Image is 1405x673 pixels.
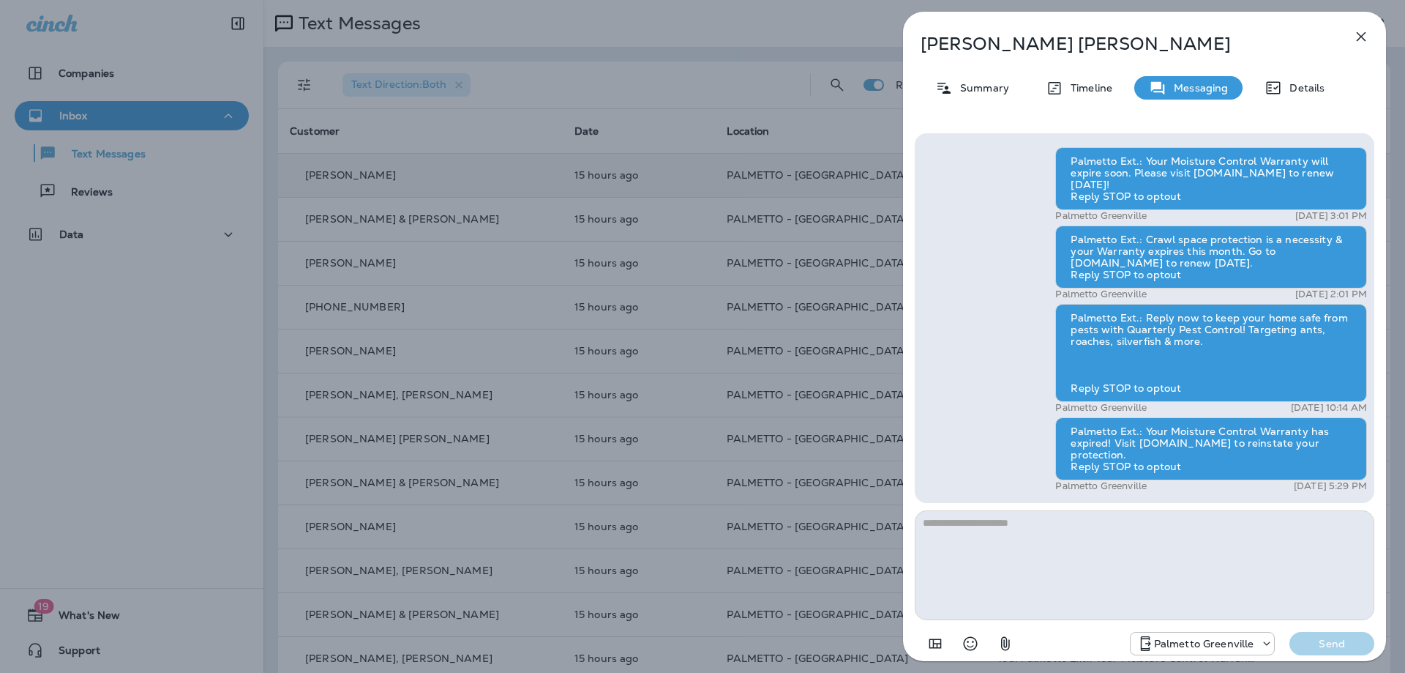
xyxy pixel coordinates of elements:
p: [DATE] 10:14 AM [1291,402,1367,414]
button: Select an emoji [956,629,985,658]
div: Palmetto Ext.: Reply now to keep your home safe from pests with Quarterly Pest Control! Targeting... [1055,304,1367,402]
p: Timeline [1063,82,1112,94]
p: [DATE] 5:29 PM [1294,480,1367,492]
div: Palmetto Ext.: Your Moisture Control Warranty will expire soon. Please visit [DOMAIN_NAME] to ren... [1055,147,1367,210]
p: Details [1282,82,1325,94]
p: Palmetto Greenville [1055,210,1147,222]
p: Palmetto Greenville [1055,480,1147,492]
p: Palmetto Greenville [1055,402,1147,414]
div: Palmetto Ext.: Your Moisture Control Warranty has expired! Visit [DOMAIN_NAME] to reinstate your ... [1055,417,1367,480]
p: Palmetto Greenville [1055,289,1147,300]
p: Palmetto Greenville [1154,638,1254,650]
p: Summary [953,82,1009,94]
p: [DATE] 2:01 PM [1295,289,1367,300]
button: Add in a premade template [921,629,950,658]
div: +1 (864) 385-1074 [1131,635,1275,652]
p: [DATE] 3:01 PM [1295,210,1367,222]
p: Messaging [1166,82,1228,94]
div: Palmetto Ext.: Crawl space protection is a necessity & your Warranty expires this month. Go to [D... [1055,226,1367,289]
p: [PERSON_NAME] [PERSON_NAME] [921,34,1320,54]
